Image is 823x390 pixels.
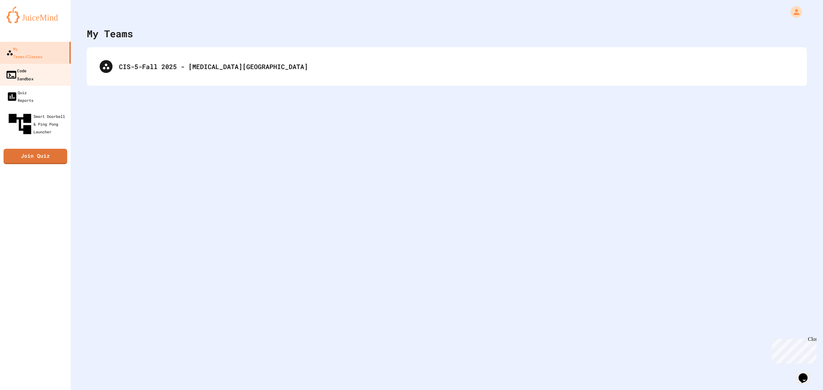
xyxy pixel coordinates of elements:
div: CIS-5-Fall 2025 - [MEDICAL_DATA][GEOGRAPHIC_DATA] [119,62,794,71]
iframe: chat widget [770,336,817,364]
img: logo-orange.svg [6,6,64,23]
div: Quiz Reports [6,89,33,104]
div: My Teams [87,26,133,41]
div: Chat with us now!Close [3,3,44,41]
iframe: chat widget [796,364,817,384]
div: Code Sandbox [5,66,33,82]
a: Join Quiz [4,149,67,164]
div: My Account [784,4,804,19]
div: My Teams/Classes [6,45,42,60]
div: Smart Doorbell & Ping Pong Launcher [6,111,68,137]
div: CIS-5-Fall 2025 - [MEDICAL_DATA][GEOGRAPHIC_DATA] [93,54,800,79]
